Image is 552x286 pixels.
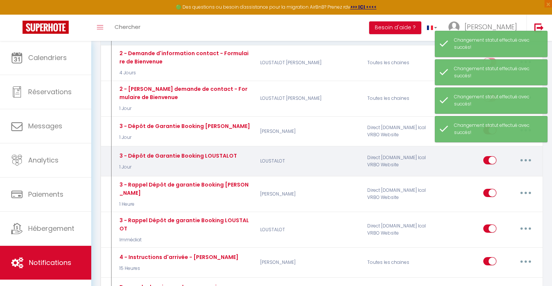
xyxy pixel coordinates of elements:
[109,15,146,41] a: Chercher
[448,21,460,33] img: ...
[28,121,62,131] span: Messages
[118,134,250,141] p: 1 Jour
[454,65,540,80] div: Changement statut effectué avec succés!
[534,23,544,32] img: logout
[118,216,250,233] div: 3 - Rappel Dépôt de garantie Booking LOUSTALOT
[118,69,250,77] p: 4 Jours
[28,155,59,165] span: Analytics
[118,253,238,261] div: 4 - Instructions d'arrivée - [PERSON_NAME]
[454,37,540,51] div: Changement statut effectué avec succés!
[118,152,237,160] div: 3 - Dépôt de Garantie Booking LOUSTALOT
[118,122,250,130] div: 3 - Dépôt de Garantie Booking [PERSON_NAME]
[28,53,67,62] span: Calendriers
[362,181,434,208] div: Direct [DOMAIN_NAME] Ical VRBO Website
[255,85,362,112] p: LOUSTALOT [PERSON_NAME]
[118,201,250,208] p: 1 Heure
[362,251,434,273] div: Toutes les chaines
[454,93,540,108] div: Changement statut effectué avec succés!
[350,4,377,10] a: >>> ICI <<<<
[362,49,434,77] div: Toutes les chaines
[28,224,74,233] span: Hébergement
[443,15,526,41] a: ... [PERSON_NAME]
[255,151,362,172] p: LOUSTALOT
[29,258,71,267] span: Notifications
[362,85,434,112] div: Toutes les chaines
[362,151,434,172] div: Direct [DOMAIN_NAME] Ical VRBO Website
[118,49,250,66] div: 2 - Demande d'information contact - Formulaire de Bienvenue
[255,216,362,244] p: LOUSTALOT
[454,122,540,136] div: Changement statut effectué avec succés!
[115,23,140,31] span: Chercher
[369,21,421,34] button: Besoin d'aide ?
[118,85,250,101] div: 2 - [PERSON_NAME] demande de contact - Formulaire de Bienvenue
[362,216,434,244] div: Direct [DOMAIN_NAME] Ical VRBO Website
[465,22,517,32] span: [PERSON_NAME]
[255,120,362,142] p: [PERSON_NAME]
[362,120,434,142] div: Direct [DOMAIN_NAME] Ical VRBO Website
[23,21,69,34] img: Super Booking
[255,49,362,77] p: LOUSTALOT [PERSON_NAME]
[118,265,238,272] p: 15 Heures
[118,105,250,112] p: 1 Jour
[28,87,72,96] span: Réservations
[118,164,237,171] p: 1 Jour
[118,181,250,197] div: 3 - Rappel Dépôt de garantie Booking [PERSON_NAME]
[255,181,362,208] p: [PERSON_NAME]
[28,190,63,199] span: Paiements
[118,236,250,244] p: Immédiat
[255,251,362,273] p: [PERSON_NAME]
